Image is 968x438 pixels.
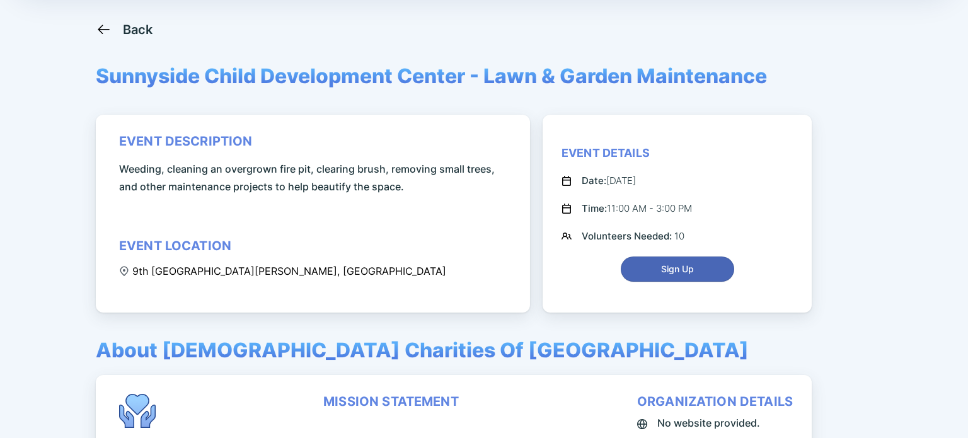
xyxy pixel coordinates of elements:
div: organization details [637,394,793,409]
div: 10 [582,229,684,244]
span: Volunteers Needed: [582,230,674,242]
button: Sign Up [621,256,734,282]
div: [DATE] [582,173,636,188]
span: About [DEMOGRAPHIC_DATA] Charities Of [GEOGRAPHIC_DATA] [96,338,749,362]
span: Time: [582,202,607,214]
div: event location [119,238,231,253]
span: Weeding, cleaning an overgrown fire pit, clearing brush, removing small trees, and other maintena... [119,160,511,195]
span: Sunnyside Child Development Center - Lawn & Garden Maintenance [96,64,767,88]
div: mission statement [323,394,459,409]
div: 11:00 AM - 3:00 PM [582,201,692,216]
div: Back [123,22,153,37]
span: Date: [582,175,606,187]
span: No website provided. [657,414,760,432]
span: Sign Up [661,263,694,275]
div: event description [119,134,253,149]
div: 9th [GEOGRAPHIC_DATA][PERSON_NAME], [GEOGRAPHIC_DATA] [119,265,446,277]
div: Event Details [562,146,650,161]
